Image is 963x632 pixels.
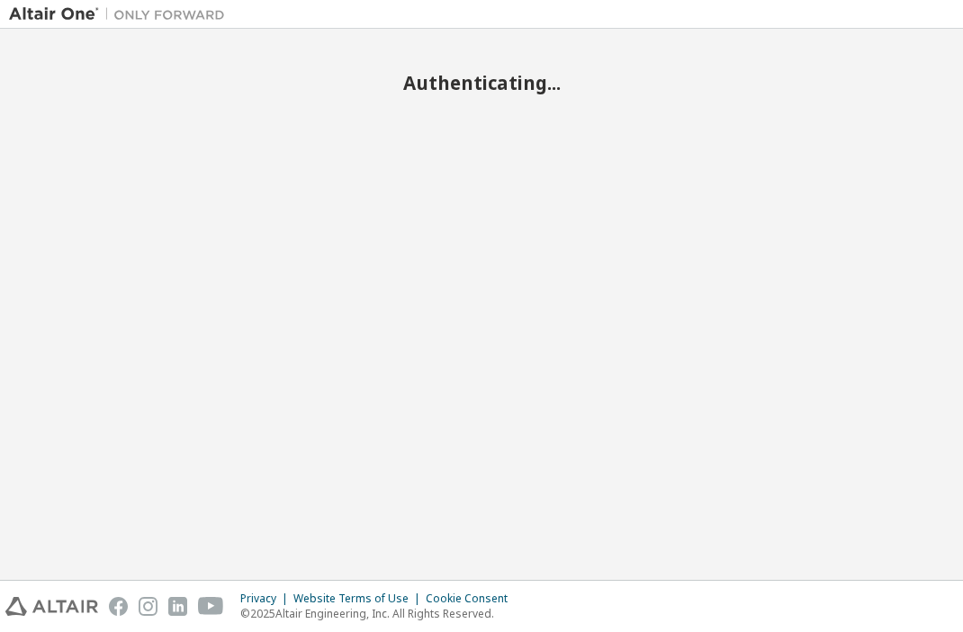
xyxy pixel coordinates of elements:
div: Website Terms of Use [293,592,426,606]
img: linkedin.svg [168,597,187,616]
img: youtube.svg [198,597,224,616]
img: instagram.svg [139,597,157,616]
div: Privacy [240,592,293,606]
h2: Authenticating... [9,71,954,94]
p: © 2025 Altair Engineering, Inc. All Rights Reserved. [240,606,518,621]
div: Cookie Consent [426,592,518,606]
img: Altair One [9,5,234,23]
img: altair_logo.svg [5,597,98,616]
img: facebook.svg [109,597,128,616]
